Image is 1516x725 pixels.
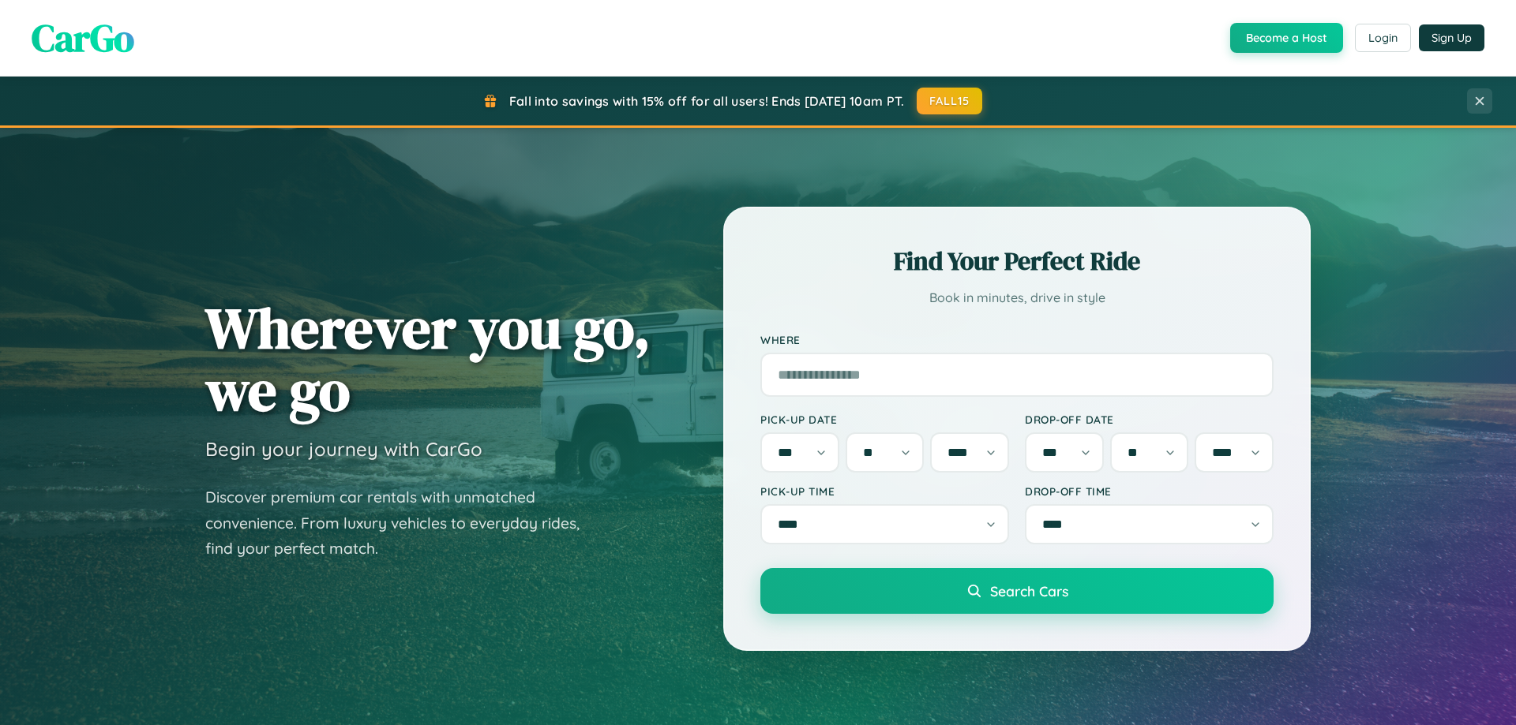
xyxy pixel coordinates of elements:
button: Become a Host [1230,23,1343,53]
span: CarGo [32,12,134,64]
label: Where [760,333,1274,346]
button: FALL15 [917,88,983,114]
p: Discover premium car rentals with unmatched convenience. From luxury vehicles to everyday rides, ... [205,484,600,562]
button: Sign Up [1419,24,1484,51]
button: Login [1355,24,1411,52]
button: Search Cars [760,568,1274,614]
label: Pick-up Time [760,484,1009,498]
span: Search Cars [990,582,1068,600]
h3: Begin your journey with CarGo [205,437,482,461]
h1: Wherever you go, we go [205,297,651,421]
span: Fall into savings with 15% off for all users! Ends [DATE] 10am PT. [509,93,905,109]
label: Drop-off Time [1025,484,1274,498]
h2: Find Your Perfect Ride [760,244,1274,278]
p: Book in minutes, drive in style [760,286,1274,309]
label: Pick-up Date [760,413,1009,426]
label: Drop-off Date [1025,413,1274,426]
